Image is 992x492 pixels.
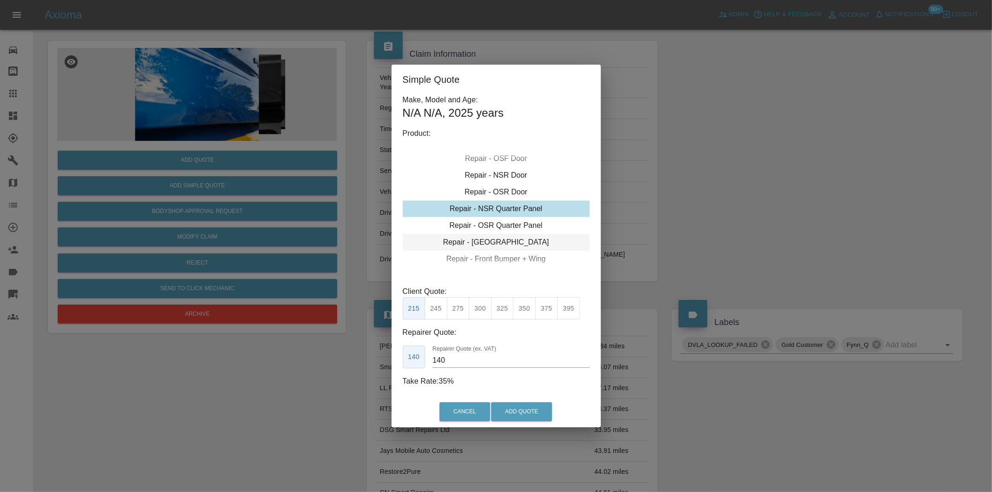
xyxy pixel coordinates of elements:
[403,286,590,297] p: Client Quote:
[403,251,590,267] div: Repair - Front Bumper + Wing
[491,402,552,421] button: Add Quote
[403,376,590,387] p: Take Rate: 35 %
[403,200,590,217] div: Repair - NSR Quarter Panel
[469,297,492,320] button: 300
[403,327,590,338] p: Repairer Quote:
[403,106,590,120] h1: N/A N/A , 2025 years
[392,65,601,94] h2: Simple Quote
[403,234,590,251] div: Repair - [GEOGRAPHIC_DATA]
[433,345,496,353] label: Repairer Quote (ex. VAT)
[439,402,490,421] button: Cancel
[403,217,590,234] div: Repair - OSR Quarter Panel
[447,297,470,320] button: 275
[535,297,558,320] button: 375
[403,133,590,150] div: Repair - NSF Door
[425,297,447,320] button: 245
[403,184,590,200] div: Repair - OSR Door
[403,346,426,368] button: 140
[403,94,590,106] p: Make, Model and Age:
[403,150,590,167] div: Repair - OSF Door
[513,297,536,320] button: 350
[403,128,590,139] p: Product:
[491,297,514,320] button: 325
[403,267,590,284] div: Repair - Rear Bumper + Quarter Panel
[403,297,426,320] button: 215
[403,167,590,184] div: Repair - NSR Door
[557,297,580,320] button: 395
